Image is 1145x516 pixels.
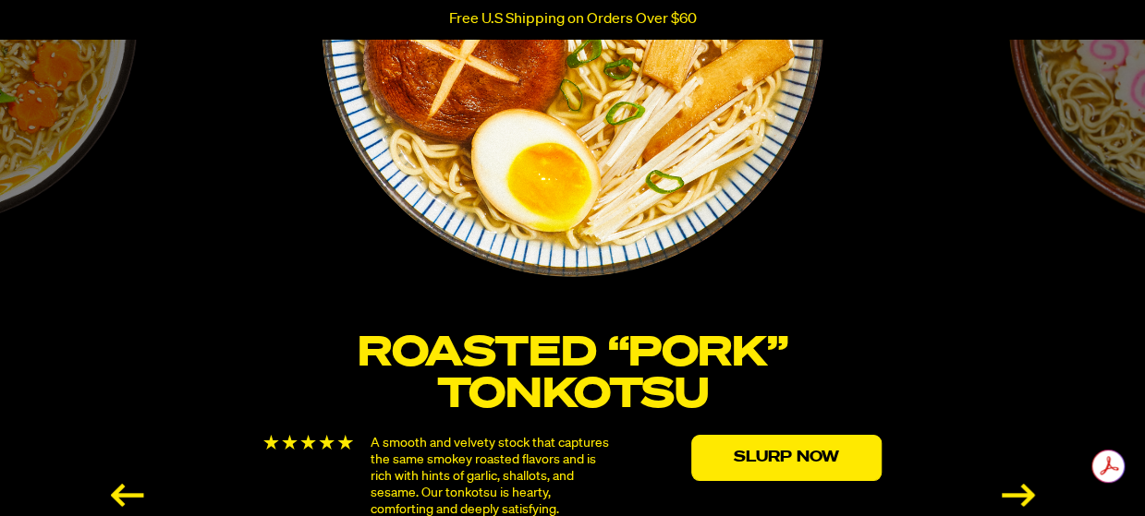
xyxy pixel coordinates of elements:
a: Slurp Now [691,435,882,481]
p: Free U.S Shipping on Orders Over $60 [449,11,697,28]
h3: Roasted “Pork” Tonkotsu [251,333,894,416]
div: Next slide [1002,484,1035,507]
div: Previous slide [111,484,144,507]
